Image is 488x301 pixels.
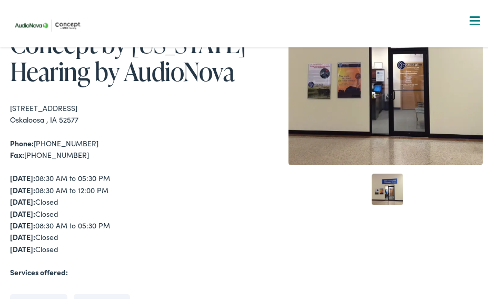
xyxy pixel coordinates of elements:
strong: [DATE]: [10,182,35,193]
strong: Phone: [10,135,34,146]
div: [STREET_ADDRESS] Oskaloosa , IA 52577 [10,99,248,123]
strong: [DATE]: [10,206,35,216]
strong: Fax: [10,147,24,157]
strong: [DATE]: [10,170,35,180]
strong: [DATE]: [10,217,35,228]
h1: Concept by [US_STATE] Hearing by AudioNova [10,27,248,83]
a: 1 [372,171,403,203]
a: What We Offer [18,42,486,75]
div: 08:30 AM to 05:30 PM 08:30 AM to 12:00 PM Closed Closed 08:30 AM to 05:30 PM Closed Closed [10,169,248,252]
strong: [DATE]: [10,241,35,252]
strong: [DATE]: [10,229,35,239]
a: [PHONE_NUMBER] [24,147,98,157]
a: [PHONE_NUMBER] [34,135,107,146]
strong: [DATE]: [10,194,35,204]
strong: Services offered: [10,264,68,275]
